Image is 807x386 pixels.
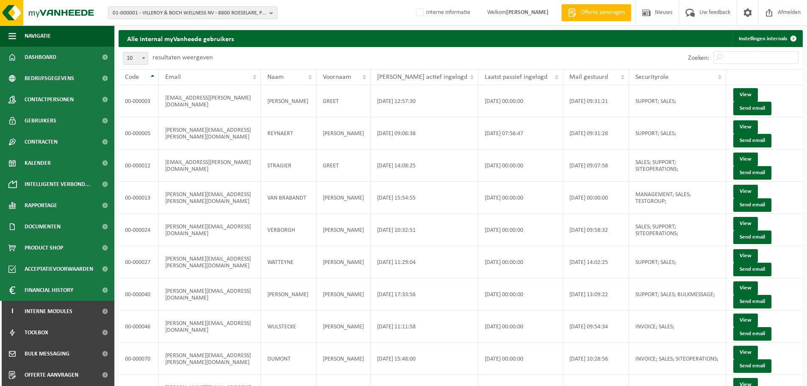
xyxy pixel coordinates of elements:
span: Code [125,74,139,81]
td: [DATE] 09:07:58 [563,150,629,182]
span: Gebruikers [25,110,56,131]
a: View [733,153,758,166]
td: [DATE] 00:00:00 [478,85,563,117]
td: 00-000024 [119,214,159,246]
span: Bedrijfsgegevens [25,68,74,89]
button: Send email [733,263,771,276]
span: Intelligente verbond... [25,174,90,195]
td: [DATE] 07:56:47 [478,117,563,150]
td: [PERSON_NAME] [316,246,371,278]
a: View [733,88,758,102]
td: [DATE] 00:00:00 [478,278,563,311]
span: 10 [123,52,148,65]
label: Interne informatie [414,6,470,19]
td: SALES; SUPPORT; SITEOPERATIONS; [629,150,726,182]
label: resultaten weergeven [153,54,213,61]
td: VERBORGH [261,214,316,246]
button: Send email [733,198,771,212]
td: [DATE] 10:28:56 [563,343,629,375]
span: Financial History [25,280,73,301]
td: SUPPORT; SALES; [629,246,726,278]
td: [PERSON_NAME] [316,117,371,150]
span: Toolbox [25,322,48,343]
td: [DATE] 09:06:38 [371,117,478,150]
h2: Alle internal myVanheede gebruikers [119,30,242,47]
button: Send email [733,134,771,147]
a: View [733,120,758,134]
td: [DATE] 00:00:00 [478,246,563,278]
td: [DATE] 09:58:32 [563,214,629,246]
td: [DATE] 12:57:30 [371,85,478,117]
td: 00-000027 [119,246,159,278]
td: [DATE] 00:00:00 [478,214,563,246]
td: [PERSON_NAME][EMAIL_ADDRESS][DOMAIN_NAME] [159,311,261,343]
span: 01-000001 - VILLEROY & BOCH WELLNESS NV - 8800 ROESELARE, POPULIERSTRAAT 1 [113,7,266,19]
button: Send email [733,166,771,180]
td: [PERSON_NAME][EMAIL_ADDRESS][DOMAIN_NAME] [159,278,261,311]
td: [PERSON_NAME][EMAIL_ADDRESS][PERSON_NAME][DOMAIN_NAME] [159,182,261,214]
span: 10 [123,53,148,64]
a: Instellingen internals [732,30,802,47]
span: Mail gestuurd [569,74,608,81]
button: 01-000001 - VILLEROY & BOCH WELLNESS NV - 8800 ROESELARE, POPULIERSTRAAT 1 [108,6,277,19]
td: [PERSON_NAME][EMAIL_ADDRESS][PERSON_NAME][DOMAIN_NAME] [159,246,261,278]
td: [DATE] 00:00:00 [478,311,563,343]
label: Zoeken: [688,55,709,61]
button: Send email [733,230,771,244]
td: DUMONT [261,343,316,375]
td: GREET [316,85,371,117]
td: [PERSON_NAME][EMAIL_ADDRESS][PERSON_NAME][DOMAIN_NAME] [159,117,261,150]
td: [PERSON_NAME] [261,85,316,117]
td: 00-000070 [119,343,159,375]
td: [DATE] 00:00:00 [478,343,563,375]
td: [PERSON_NAME][EMAIL_ADDRESS][PERSON_NAME][DOMAIN_NAME] [159,343,261,375]
td: [PERSON_NAME] [316,182,371,214]
td: STRAGIER [261,150,316,182]
span: Voornaam [323,74,351,81]
td: SUPPORT; SALES; BULKMESSAGE; [629,278,726,311]
td: MANAGEMENT; SALES; TESTGROUP; [629,182,726,214]
td: [EMAIL_ADDRESS][PERSON_NAME][DOMAIN_NAME] [159,150,261,182]
td: 00-000040 [119,278,159,311]
td: 00-000046 [119,311,159,343]
td: [DATE] 15:48:00 [371,343,478,375]
td: [PERSON_NAME] [316,214,371,246]
td: [DATE] 14:08:25 [371,150,478,182]
td: [DATE] 09:31:28 [563,117,629,150]
a: View [733,346,758,359]
td: [PERSON_NAME] [261,278,316,311]
td: WULSTECKE [261,311,316,343]
span: I [8,301,16,322]
td: [DATE] 17:33:56 [371,278,478,311]
td: 00-000012 [119,150,159,182]
td: [PERSON_NAME] [316,311,371,343]
a: View [733,217,758,230]
a: View [733,281,758,295]
td: WATTEYNE [261,246,316,278]
span: Kalender [25,153,51,174]
td: 00-000013 [119,182,159,214]
td: GREET [316,150,371,182]
span: Laatst passief ingelogd [485,74,547,81]
td: [PERSON_NAME] [316,278,371,311]
td: [DATE] 11:29:04 [371,246,478,278]
td: [DATE] 14:02:25 [563,246,629,278]
span: Documenten [25,216,61,237]
span: Contracten [25,131,58,153]
span: Contactpersonen [25,89,74,110]
td: [DATE] 09:31:21 [563,85,629,117]
td: [DATE] 13:09:22 [563,278,629,311]
td: SUPPORT; SALES; [629,117,726,150]
span: Rapportage [25,195,57,216]
td: [DATE] 15:54:55 [371,182,478,214]
a: View [733,185,758,198]
span: Email [165,74,181,81]
td: [DATE] 10:32:51 [371,214,478,246]
strong: [PERSON_NAME] [506,9,549,16]
td: [PERSON_NAME] [316,343,371,375]
td: 00-000003 [119,85,159,117]
span: Acceptatievoorwaarden [25,258,93,280]
td: VAN BRABANDT [261,182,316,214]
td: SALES; SUPPORT; SITEOPERATIONS; [629,214,726,246]
span: Navigatie [25,25,51,47]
